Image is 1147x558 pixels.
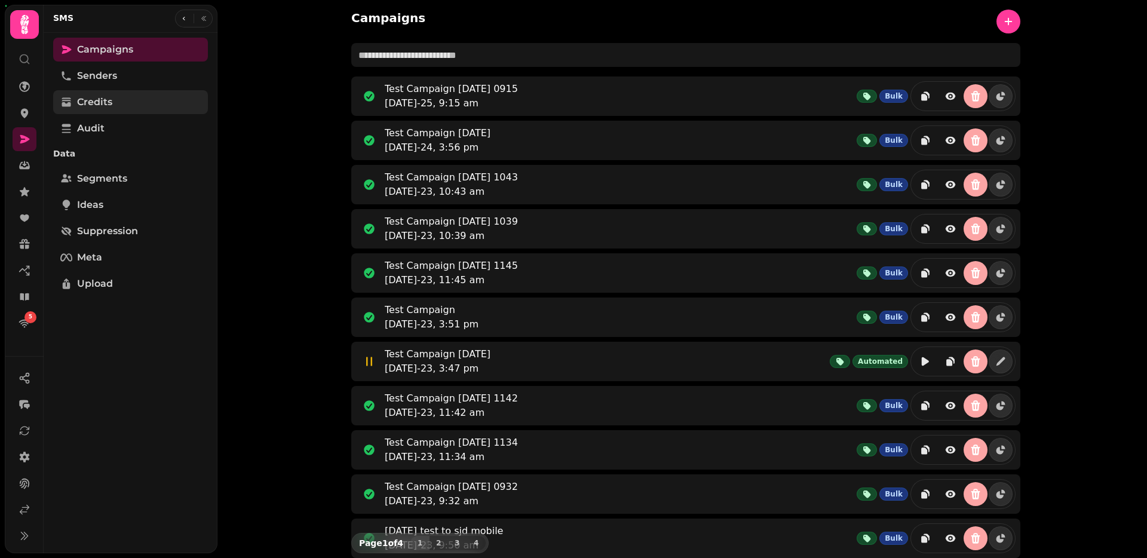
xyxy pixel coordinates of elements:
[879,443,908,456] div: Bulk
[53,246,208,269] a: Meta
[879,488,908,501] div: Bulk
[410,536,430,550] button: 1
[13,311,36,335] a: 5
[452,539,462,547] span: 3
[385,127,490,139] a: Test Campaign [DATE]
[879,134,908,147] div: Bulk
[467,536,486,550] button: 4
[53,143,208,164] p: Data
[354,537,408,549] p: Page 1 of 4
[53,116,208,140] a: Audit
[385,304,455,315] a: Test Campaign
[385,393,518,404] a: Test Campaign [DATE] 1142
[77,277,113,291] span: Upload
[879,266,908,280] div: Bulk
[53,38,208,62] a: Campaigns
[53,167,208,191] a: Segments
[77,171,127,186] span: Segments
[852,355,908,368] div: Automated
[53,272,208,296] a: Upload
[77,95,112,109] span: Credits
[385,450,854,464] p: [DATE]-23, 11:34 am
[77,42,133,57] span: Campaigns
[879,178,908,191] div: Bulk
[53,193,208,217] a: Ideas
[385,494,854,508] p: [DATE]-23, 9:32 am
[385,348,490,360] a: Test Campaign [DATE]
[385,216,518,227] a: Test Campaign [DATE] 1039
[879,532,908,545] div: Bulk
[77,198,103,212] span: Ideas
[44,33,217,553] nav: Tabs
[53,90,208,114] a: Credits
[385,481,518,492] a: Test Campaign [DATE] 0932
[385,171,518,183] a: Test Campaign [DATE] 1043
[385,317,854,332] p: [DATE]-23, 3:51 pm
[410,536,486,550] nav: Pagination
[351,10,425,33] h2: Campaigns
[77,224,138,238] span: Suppression
[385,140,854,155] p: [DATE]-24, 3:56 pm
[385,406,854,420] p: [DATE]-23, 11:42 am
[53,219,208,243] a: Suppression
[385,260,518,271] a: Test Campaign [DATE] 1145
[53,12,73,24] h2: SMS
[385,361,827,376] p: [DATE]-23, 3:47 pm
[29,313,32,321] span: 5
[77,69,117,83] span: Senders
[879,222,908,235] div: Bulk
[879,90,908,103] div: Bulk
[77,250,102,265] span: Meta
[471,539,481,547] span: 4
[385,273,854,287] p: [DATE]-23, 11:45 am
[385,96,854,111] p: [DATE]-25, 9:15 am
[385,229,854,243] p: [DATE]-23, 10:39 am
[879,311,908,324] div: Bulk
[385,83,518,94] a: Test Campaign [DATE] 0915
[385,437,518,448] a: Test Campaign [DATE] 1134
[385,525,503,536] a: [DATE] test to sjd mobile
[53,64,208,88] a: Senders
[415,539,425,547] span: 1
[429,536,448,550] button: 2
[77,121,105,136] span: Audit
[447,536,467,550] button: 3
[385,185,854,199] p: [DATE]-23, 10:43 am
[434,539,443,547] span: 2
[879,399,908,412] div: Bulk
[385,538,854,553] p: [DATE]-23, 9:50 am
